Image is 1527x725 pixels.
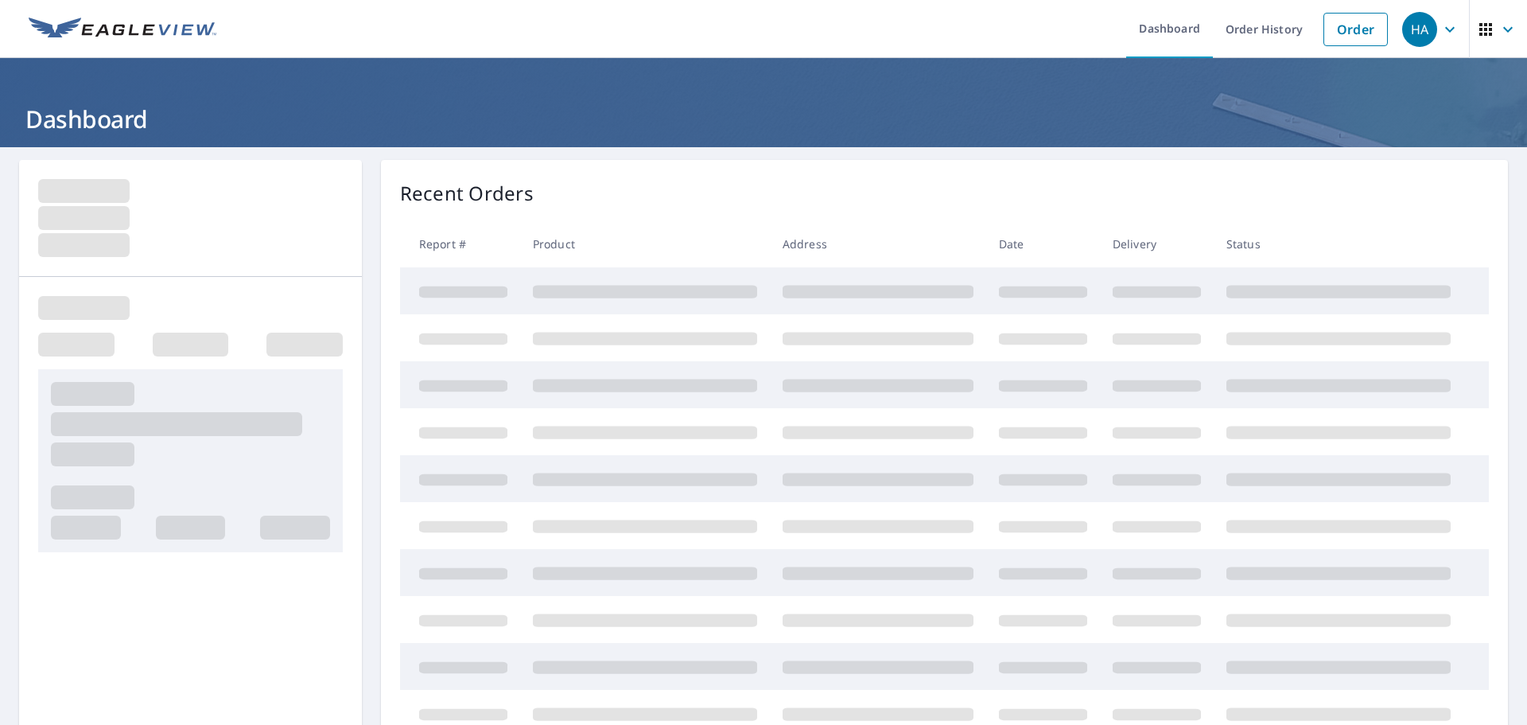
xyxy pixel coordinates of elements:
[1323,13,1388,46] a: Order
[1100,220,1214,267] th: Delivery
[986,220,1100,267] th: Date
[400,220,520,267] th: Report #
[1402,12,1437,47] div: HA
[1214,220,1463,267] th: Status
[400,179,534,208] p: Recent Orders
[29,18,216,41] img: EV Logo
[19,103,1508,135] h1: Dashboard
[520,220,770,267] th: Product
[770,220,986,267] th: Address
